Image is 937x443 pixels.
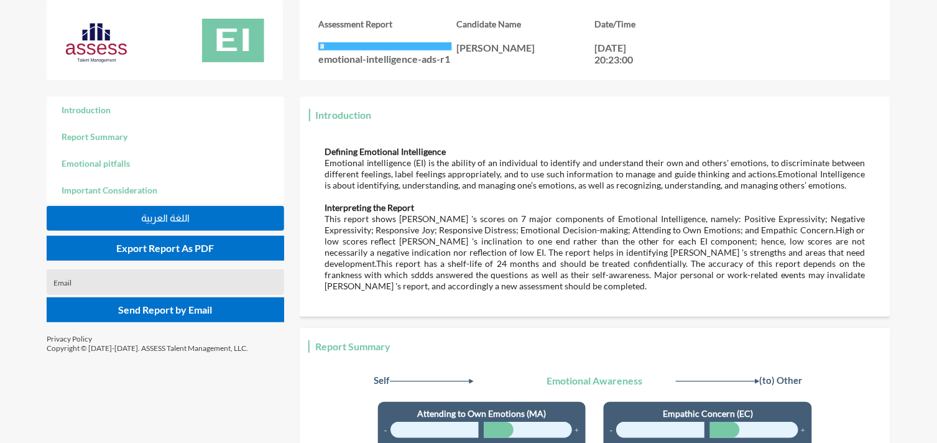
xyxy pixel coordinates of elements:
[595,42,651,65] p: [DATE] 20:23:00
[118,304,212,315] span: Send Report by Email
[202,19,264,62] img: 89bd7000-8426-11ec-b9c5-6f9ceb03f668_Emotional%20Intelligence%20Assessment%20(ADS)
[312,337,394,355] h3: Report Summary
[47,206,284,231] button: اللغة العربية
[525,375,665,386] h3: Emotional Awareness
[325,146,446,157] strong: Defining Emotional Intelligence
[47,96,284,123] a: Introduction
[457,42,595,54] p: [PERSON_NAME]
[384,408,580,419] h6: Attending to Own Emotions (MA)
[47,177,284,203] a: Important Consideration
[595,19,733,29] h3: Date/Time
[47,123,284,150] a: Report Summary
[116,242,214,254] span: Export Report As PDF
[47,334,284,343] p: Privacy Policy
[325,202,414,213] strong: Interpreting the Report
[312,106,374,124] h3: Introduction
[141,213,190,223] span: اللغة العربية
[47,297,284,322] button: Send Report by Email
[676,375,803,386] span: (to) Other
[374,375,474,386] span: Self
[47,236,284,261] button: Export Report As PDF
[47,343,284,353] p: Copyright © [DATE]-[DATE]. ASSESS Talent Management, LLC.
[47,150,284,177] a: Emotional pitfalls
[318,53,456,65] p: emotional-intelligence-ads-r1
[318,19,456,29] h3: Assessment Report
[610,408,806,419] h6: Empathic Concern (EC)
[65,21,127,65] img: Assess%20new%20logo-03.svg
[325,213,865,292] p: This report shows [PERSON_NAME] 's scores on 7 major components of Emotional Intelligence, namely...
[325,157,865,191] p: Emotional intelligence (EI) is the ability of an individual to identify and understand their own ...
[457,19,595,29] h3: Candidate Name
